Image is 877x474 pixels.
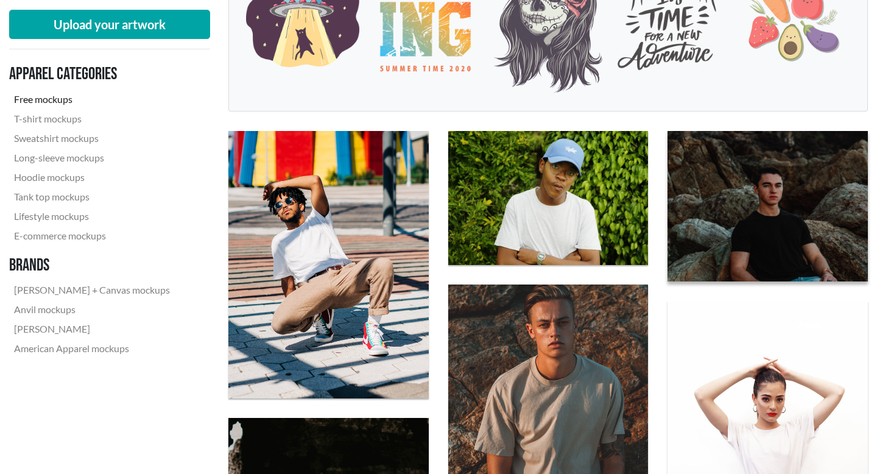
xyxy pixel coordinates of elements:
img: man with flashy sneakers wearing a white crew neck T-shirt on the street [228,131,429,398]
a: [PERSON_NAME] + Canvas mockups [9,280,175,300]
a: E-commerce mockups [9,226,175,246]
button: Upload your artwork [9,10,210,39]
a: Lifestyle mockups [9,207,175,226]
a: Sweatshirt mockups [9,129,175,148]
a: Free mockups [9,90,175,109]
h3: Apparel categories [9,64,175,85]
img: teenager wearing a blue cap wearing a white crew neck T-shirt in front of a hedge [448,131,649,264]
a: Tank top mockups [9,187,175,207]
a: T-shirt mockups [9,109,175,129]
a: American Apparel mockups [9,339,175,358]
a: Hoodie mockups [9,168,175,187]
a: Anvil mockups [9,300,175,319]
h3: Brands [9,255,175,276]
a: [PERSON_NAME] [9,319,175,339]
a: Long-sleeve mockups [9,148,175,168]
a: muscled young man wearing a black crew neck T-shirt near rocks [667,131,868,281]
